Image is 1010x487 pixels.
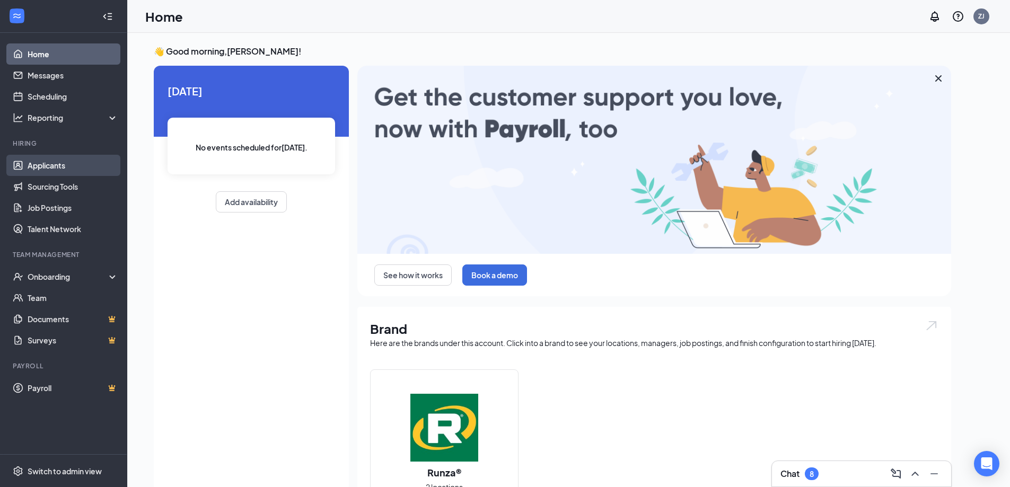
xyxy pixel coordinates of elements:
[28,155,118,176] a: Applicants
[780,468,800,480] h3: Chat
[13,271,23,282] svg: UserCheck
[216,191,287,212] button: Add availability
[909,467,921,480] svg: ChevronUp
[462,264,527,286] button: Book a demo
[410,394,478,462] img: Runza®
[145,7,183,25] h1: Home
[907,465,924,482] button: ChevronUp
[102,11,113,22] svg: Collapse
[978,12,985,21] div: ZJ
[13,250,116,259] div: Team Management
[925,320,938,332] img: open.6027fd2a22e1237b5b06.svg
[28,287,118,308] a: Team
[974,451,999,476] div: Open Intercom Messenger
[168,83,335,99] span: [DATE]
[28,176,118,197] a: Sourcing Tools
[810,470,814,479] div: 8
[370,338,938,348] div: Here are the brands under this account. Click into a brand to see your locations, managers, job p...
[28,377,118,399] a: PayrollCrown
[28,112,119,123] div: Reporting
[417,466,472,479] h2: Runza®
[28,271,109,282] div: Onboarding
[28,466,102,476] div: Switch to admin view
[28,197,118,218] a: Job Postings
[13,361,116,370] div: Payroll
[28,218,118,240] a: Talent Network
[928,467,941,480] svg: Minimize
[926,465,943,482] button: Minimize
[928,10,941,23] svg: Notifications
[154,46,951,57] h3: 👋 Good morning, [PERSON_NAME] !
[357,66,951,254] img: payroll-large.gif
[890,467,902,480] svg: ComposeMessage
[932,72,945,85] svg: Cross
[28,308,118,330] a: DocumentsCrown
[28,86,118,107] a: Scheduling
[196,141,308,153] span: No events scheduled for [DATE] .
[12,11,22,21] svg: WorkstreamLogo
[370,320,938,338] h1: Brand
[13,139,116,148] div: Hiring
[374,264,452,286] button: See how it works
[28,65,118,86] a: Messages
[13,112,23,123] svg: Analysis
[952,10,964,23] svg: QuestionInfo
[888,465,904,482] button: ComposeMessage
[28,330,118,351] a: SurveysCrown
[13,466,23,476] svg: Settings
[28,43,118,65] a: Home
